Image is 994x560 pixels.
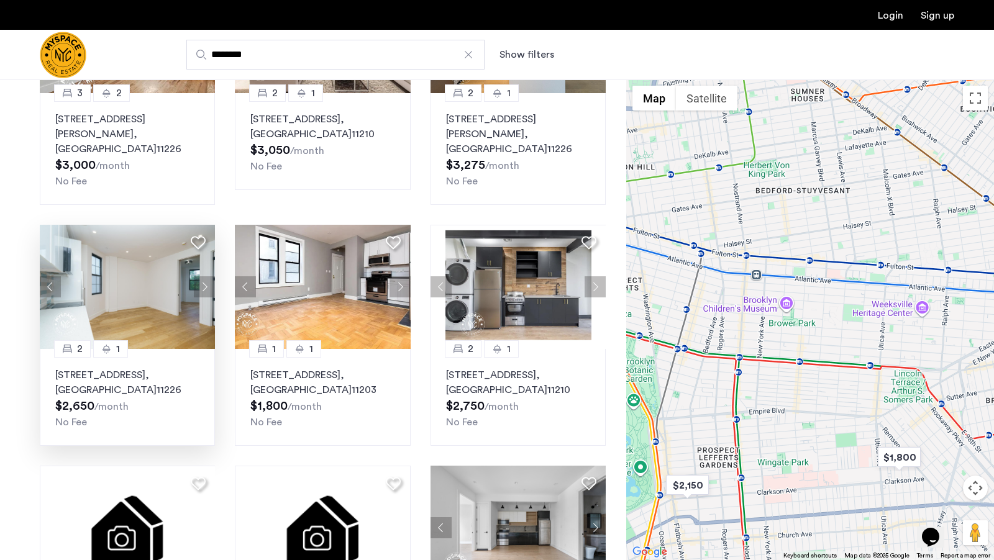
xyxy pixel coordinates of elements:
[629,544,670,560] a: Open this area in Google Maps (opens a new window)
[55,368,199,397] p: [STREET_ADDRESS] 11226
[676,86,737,111] button: Show satellite imagery
[272,341,276,356] span: 1
[55,159,96,171] span: $3,000
[40,93,215,205] a: 32[STREET_ADDRESS][PERSON_NAME], [GEOGRAPHIC_DATA]11226No Fee
[116,341,120,356] span: 1
[250,368,394,397] p: [STREET_ADDRESS] 11203
[40,32,86,78] img: logo
[446,417,478,427] span: No Fee
[585,517,606,538] button: Next apartment
[917,551,933,560] a: Terms (opens in new tab)
[507,341,511,356] span: 1
[288,402,322,412] sub: /month
[485,161,519,171] sub: /month
[963,520,988,545] button: Drag Pegman onto the map to open Street View
[94,402,129,412] sub: /month
[446,112,590,156] p: [STREET_ADDRESS][PERSON_NAME] 11226
[40,349,215,446] a: 21[STREET_ADDRESS], [GEOGRAPHIC_DATA]11226No Fee
[431,517,452,538] button: Previous apartment
[941,551,990,560] a: Report a map error
[309,341,313,356] span: 1
[250,112,394,142] p: [STREET_ADDRESS] 11210
[431,276,452,297] button: Previous apartment
[186,40,485,70] input: Apartment Search
[77,86,83,101] span: 3
[235,349,410,446] a: 11[STREET_ADDRESS], [GEOGRAPHIC_DATA]11203No Fee
[585,276,606,297] button: Next apartment
[446,400,485,412] span: $2,750
[40,276,61,297] button: Previous apartment
[311,86,315,101] span: 1
[431,349,606,446] a: 21[STREET_ADDRESS], [GEOGRAPHIC_DATA]11210No Fee
[250,417,282,427] span: No Fee
[661,471,714,499] div: $2,150
[250,144,290,156] span: $3,050
[446,368,590,397] p: [STREET_ADDRESS] 11210
[250,400,288,412] span: $1,800
[250,161,282,171] span: No Fee
[272,86,278,101] span: 2
[235,225,411,349] img: a8b926f1-9a91-4e5e-b036-feb4fe78ee5d_638880945617247159.jpeg
[194,276,215,297] button: Next apartment
[446,159,485,171] span: $3,275
[55,417,87,427] span: No Fee
[873,443,926,471] div: $1,800
[40,225,216,349] img: 1996_638572930802666910.jpeg
[290,146,324,156] sub: /month
[446,176,478,186] span: No Fee
[55,176,87,186] span: No Fee
[917,510,957,548] iframe: chat widget
[235,93,410,190] a: 21[STREET_ADDRESS], [GEOGRAPHIC_DATA]11210No Fee
[390,276,411,297] button: Next apartment
[921,11,954,20] a: Registration
[55,400,94,412] span: $2,650
[40,32,86,78] a: Cazamio Logo
[844,553,910,559] span: Map data ©2025 Google
[878,11,903,20] a: Login
[507,86,511,101] span: 1
[96,161,130,171] sub: /month
[431,225,606,349] img: a8b926f1-9a91-4e5e-b036-feb4fe78ee5d_638695416322525001.jpeg
[499,47,554,62] button: Show or hide filters
[963,476,988,500] button: Map camera controls
[468,341,473,356] span: 2
[783,551,837,560] button: Keyboard shortcuts
[55,112,199,156] p: [STREET_ADDRESS][PERSON_NAME] 11226
[431,93,606,205] a: 21[STREET_ADDRESS][PERSON_NAME], [GEOGRAPHIC_DATA]11226No Fee
[632,86,676,111] button: Show street map
[77,341,83,356] span: 2
[235,276,256,297] button: Previous apartment
[468,86,473,101] span: 2
[629,544,670,560] img: Google
[485,402,519,412] sub: /month
[116,86,122,101] span: 2
[963,86,988,111] button: Toggle fullscreen view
